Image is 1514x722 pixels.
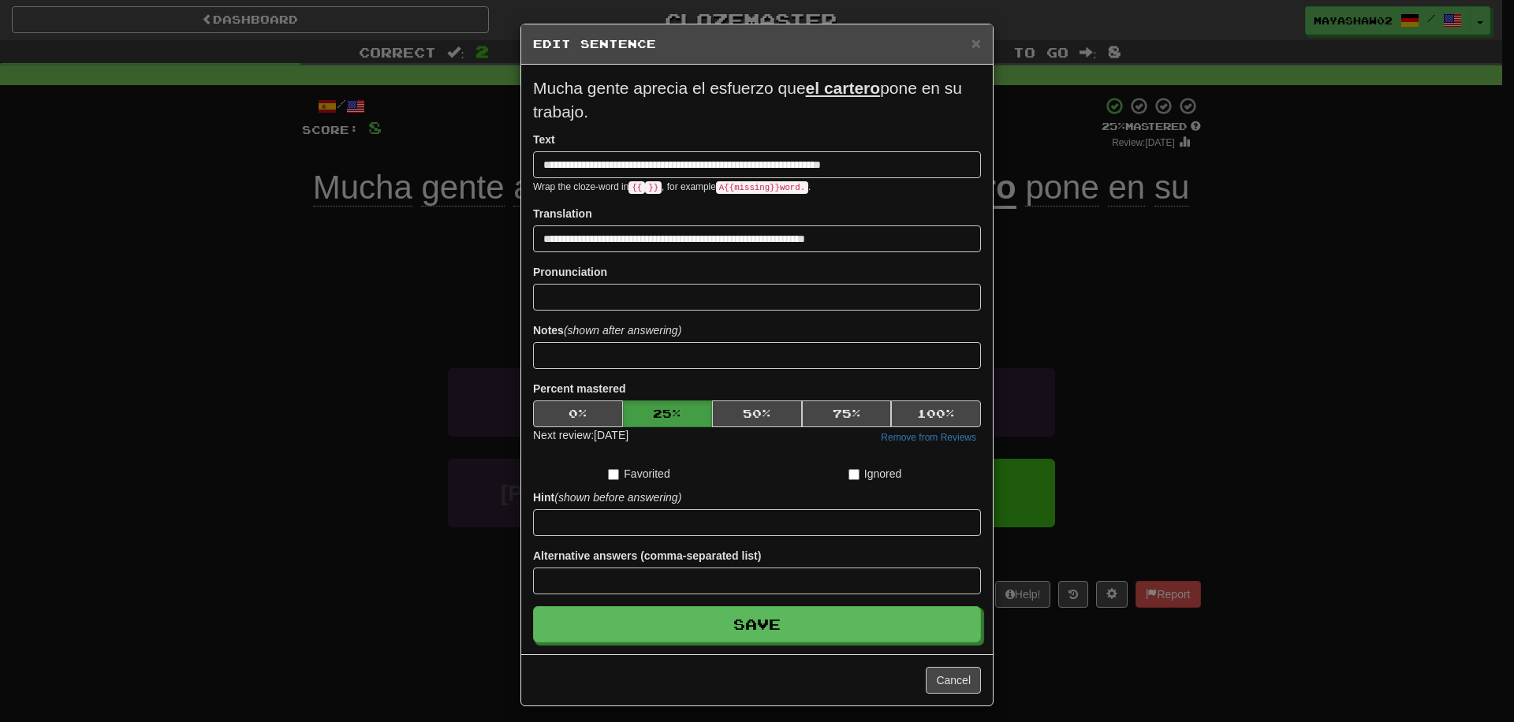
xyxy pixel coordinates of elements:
div: Next review: [DATE] [533,427,628,446]
button: Remove from Reviews [876,429,981,446]
label: Notes [533,322,681,338]
button: 75% [802,400,892,427]
label: Alternative answers (comma-separated list) [533,548,761,564]
label: Text [533,132,555,147]
button: Cancel [926,667,981,694]
em: (shown before answering) [554,491,681,504]
label: Hint [533,489,681,505]
button: Save [533,606,981,642]
h5: Edit Sentence [533,36,981,52]
button: 50% [712,400,802,427]
p: Mucha gente aprecia el esfuerzo que pone en su trabajo. [533,76,981,124]
button: 0% [533,400,623,427]
label: Favorited [608,466,669,482]
button: 25% [623,400,713,427]
u: el cartero [806,79,881,97]
label: Percent mastered [533,381,626,396]
code: }} [645,181,662,194]
button: Close [971,35,981,51]
em: (shown after answering) [564,324,681,337]
label: Ignored [848,466,901,482]
code: {{ [628,181,645,194]
span: × [971,34,981,52]
input: Favorited [608,469,619,480]
button: 100% [891,400,981,427]
code: A {{ missing }} word. [716,181,808,194]
label: Translation [533,206,592,221]
div: Percent mastered [533,400,981,427]
input: Ignored [848,469,860,480]
label: Pronunciation [533,264,607,280]
small: Wrap the cloze-word in , for example . [533,181,811,192]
